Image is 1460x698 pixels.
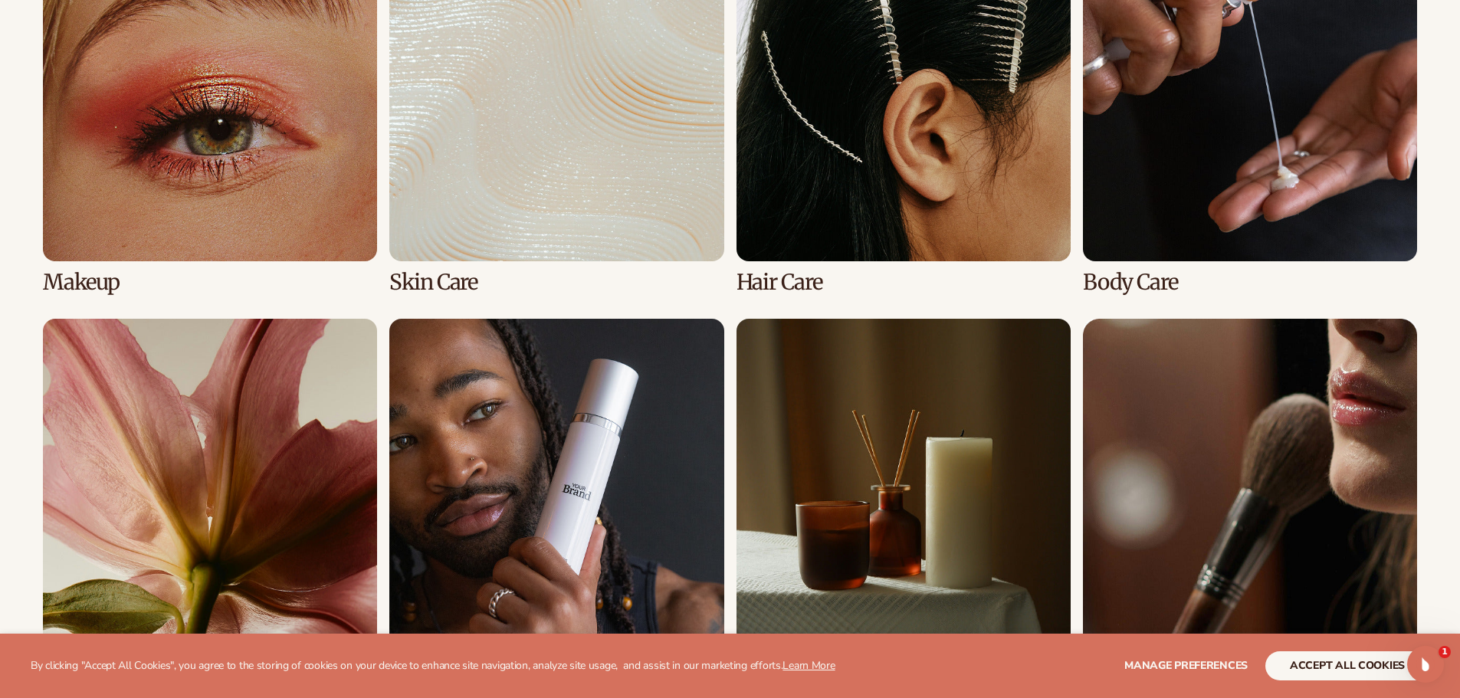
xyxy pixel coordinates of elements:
div: 6 / 8 [389,319,723,686]
div: 7 / 8 [737,319,1071,686]
h3: Body Care [1083,270,1417,294]
div: 5 / 8 [43,319,377,686]
div: 8 / 8 [1083,319,1417,686]
button: accept all cookies [1265,651,1429,680]
span: 1 [1439,646,1451,658]
h3: Makeup [43,270,377,294]
h3: Hair Care [737,270,1071,294]
button: Manage preferences [1124,651,1248,680]
h3: Skin Care [389,270,723,294]
span: Manage preferences [1124,658,1248,673]
iframe: Intercom live chat [1407,646,1444,683]
p: By clicking "Accept All Cookies", you agree to the storing of cookies on your device to enhance s... [31,660,835,673]
a: Learn More [782,658,835,673]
